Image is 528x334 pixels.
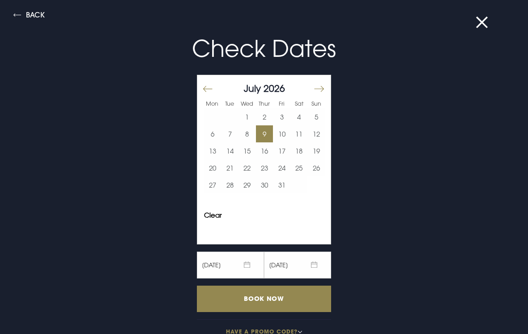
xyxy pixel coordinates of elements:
td: Choose Monday, July 6, 2026 as your end date. [204,125,221,142]
td: Choose Saturday, July 11, 2026 as your end date. [290,125,308,142]
td: Choose Wednesday, July 8, 2026 as your end date. [238,125,256,142]
button: 22 [238,159,256,176]
td: Choose Thursday, July 30, 2026 as your end date. [256,176,273,193]
button: Back [13,11,45,21]
td: Choose Thursday, July 23, 2026 as your end date. [256,159,273,176]
input: Book Now [197,286,331,312]
button: 17 [273,142,290,159]
button: 19 [307,142,325,159]
td: Choose Friday, July 31, 2026 as your end date. [273,176,290,193]
button: Move backward to switch to the previous month. [203,80,213,98]
button: 30 [256,176,273,193]
button: 12 [307,125,325,142]
span: [DATE] [264,252,331,278]
td: Choose Tuesday, July 28, 2026 as your end date. [221,176,239,193]
td: Choose Tuesday, July 21, 2026 as your end date. [221,159,239,176]
td: Choose Friday, July 17, 2026 as your end date. [273,142,290,159]
button: 14 [221,142,239,159]
td: Choose Friday, July 24, 2026 as your end date. [273,159,290,176]
td: Choose Thursday, July 16, 2026 as your end date. [256,142,273,159]
button: 13 [204,142,221,159]
td: Choose Sunday, July 26, 2026 as your end date. [307,159,325,176]
button: 28 [221,176,239,193]
button: 11 [290,125,308,142]
button: 15 [238,142,256,159]
button: 9 [256,125,273,142]
td: Choose Monday, July 27, 2026 as your end date. [204,176,221,193]
td: Choose Sunday, July 19, 2026 as your end date. [307,142,325,159]
button: 24 [273,159,290,176]
td: Choose Tuesday, July 14, 2026 as your end date. [221,142,239,159]
td: Choose Sunday, July 12, 2026 as your end date. [307,125,325,142]
button: Clear [204,212,222,218]
td: Choose Wednesday, July 22, 2026 as your end date. [238,159,256,176]
button: 29 [238,176,256,193]
button: 8 [238,125,256,142]
td: Choose Wednesday, July 15, 2026 as your end date. [238,142,256,159]
button: Move forward to switch to the next month. [313,80,324,98]
td: Choose Monday, July 13, 2026 as your end date. [204,142,221,159]
button: 1 [238,108,256,125]
td: Choose Monday, July 20, 2026 as your end date. [204,159,221,176]
td: Choose Wednesday, July 1, 2026 as your end date. [238,108,256,125]
button: 25 [290,159,308,176]
td: Choose Friday, July 10, 2026 as your end date. [273,125,290,142]
button: 23 [256,159,273,176]
button: 27 [204,176,221,193]
button: 5 [307,108,325,125]
td: Choose Saturday, July 4, 2026 as your end date. [290,108,308,125]
button: 26 [307,159,325,176]
button: 18 [290,142,308,159]
button: 3 [273,108,290,125]
td: Choose Friday, July 3, 2026 as your end date. [273,108,290,125]
td: Choose Wednesday, July 29, 2026 as your end date. [238,176,256,193]
span: [DATE] [197,252,264,278]
td: Choose Sunday, July 5, 2026 as your end date. [307,108,325,125]
button: 31 [273,176,290,193]
button: 10 [273,125,290,142]
button: 6 [204,125,221,142]
button: 16 [256,142,273,159]
td: Choose Tuesday, July 7, 2026 as your end date. [221,125,239,142]
td: Choose Thursday, July 2, 2026 as your end date. [256,108,273,125]
button: 2 [256,108,273,125]
p: Check Dates [51,31,477,66]
button: 4 [290,108,308,125]
td: Choose Saturday, July 25, 2026 as your end date. [290,159,308,176]
td: Selected. Thursday, July 9, 2026 [256,125,273,142]
span: 2026 [264,82,285,94]
td: Choose Saturday, July 18, 2026 as your end date. [290,142,308,159]
button: 20 [204,159,221,176]
span: July [244,82,261,94]
button: 21 [221,159,239,176]
button: 7 [221,125,239,142]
